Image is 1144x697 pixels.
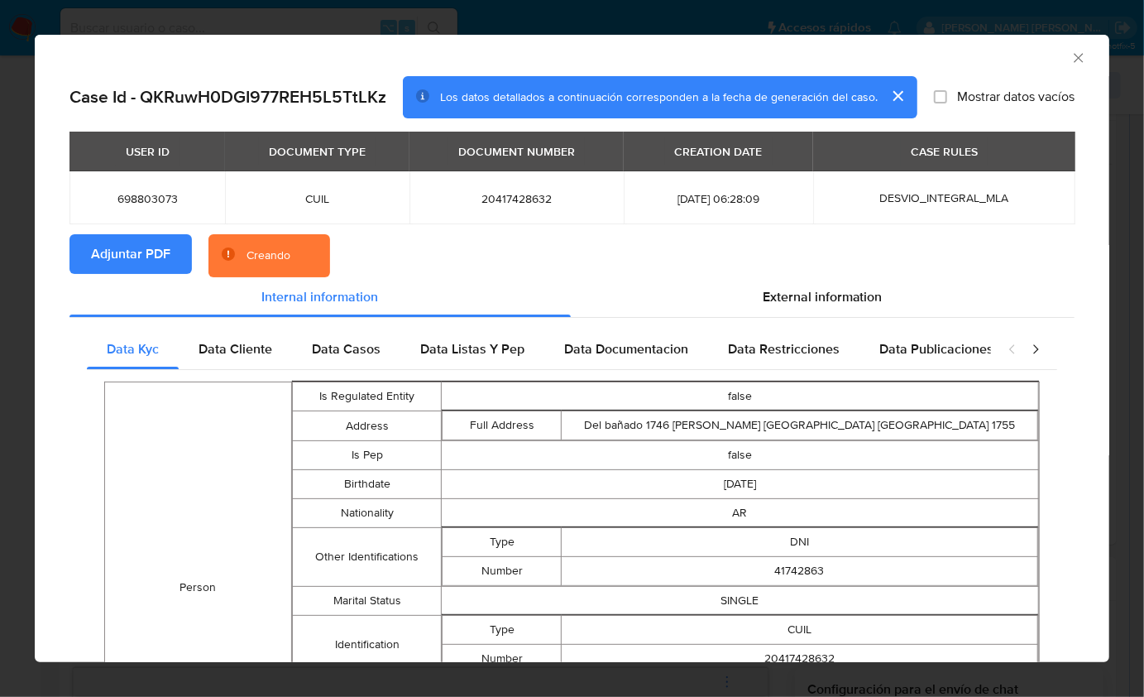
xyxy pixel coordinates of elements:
div: Detailed internal info [87,329,991,369]
td: 41742863 [562,556,1038,585]
span: 20417428632 [429,191,605,206]
td: Number [443,556,562,585]
span: Adjuntar PDF [91,236,170,272]
span: 698803073 [89,191,205,206]
td: Is Regulated Entity [293,382,442,411]
div: closure-recommendation-modal [35,35,1109,662]
button: Adjuntar PDF [69,234,192,274]
span: Data Publicaciones [879,339,993,358]
span: Data Documentacion [564,339,688,358]
button: cerrar [878,76,917,116]
td: [DATE] [442,469,1039,498]
div: DOCUMENT NUMBER [448,137,585,166]
td: Other Identifications [293,527,442,586]
input: Mostrar datos vacíos [934,90,947,103]
button: Cerrar ventana [1070,50,1085,65]
span: Data Cliente [199,339,272,358]
td: Identification [293,615,442,674]
span: External information [763,287,883,306]
span: Los datos detallados a continuación corresponden a la fecha de generación del caso. [440,89,878,105]
span: DESVIO_INTEGRAL_MLA [880,190,1009,206]
td: Del bañado 1746 [PERSON_NAME] [GEOGRAPHIC_DATA] [GEOGRAPHIC_DATA] 1755 [562,411,1038,440]
td: Address [293,411,442,440]
span: Data Restricciones [728,339,840,358]
span: Internal information [261,287,378,306]
td: Full Address [443,411,562,440]
span: Mostrar datos vacíos [957,89,1075,105]
td: Type [443,527,562,556]
span: [DATE] 06:28:09 [644,191,793,206]
div: USER ID [116,137,179,166]
div: Detailed info [69,277,1075,317]
div: CASE RULES [901,137,988,166]
span: Data Listas Y Pep [420,339,524,358]
td: false [442,382,1039,411]
td: Is Pep [293,440,442,469]
span: Data Casos [312,339,381,358]
td: Marital Status [293,586,442,615]
td: CUIL [562,615,1038,644]
div: Creando [247,248,290,264]
td: Nationality [293,498,442,527]
td: Number [443,644,562,673]
td: AR [442,498,1039,527]
div: CREATION DATE [665,137,773,166]
div: DOCUMENT TYPE [259,137,376,166]
td: Type [443,615,562,644]
td: 20417428632 [562,644,1038,673]
td: DNI [562,527,1038,556]
td: SINGLE [442,586,1039,615]
td: Birthdate [293,469,442,498]
td: false [442,440,1039,469]
h2: Case Id - QKRuwH0DGI977REH5L5TtLKz [69,86,386,108]
span: CUIL [245,191,389,206]
span: Data Kyc [107,339,159,358]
